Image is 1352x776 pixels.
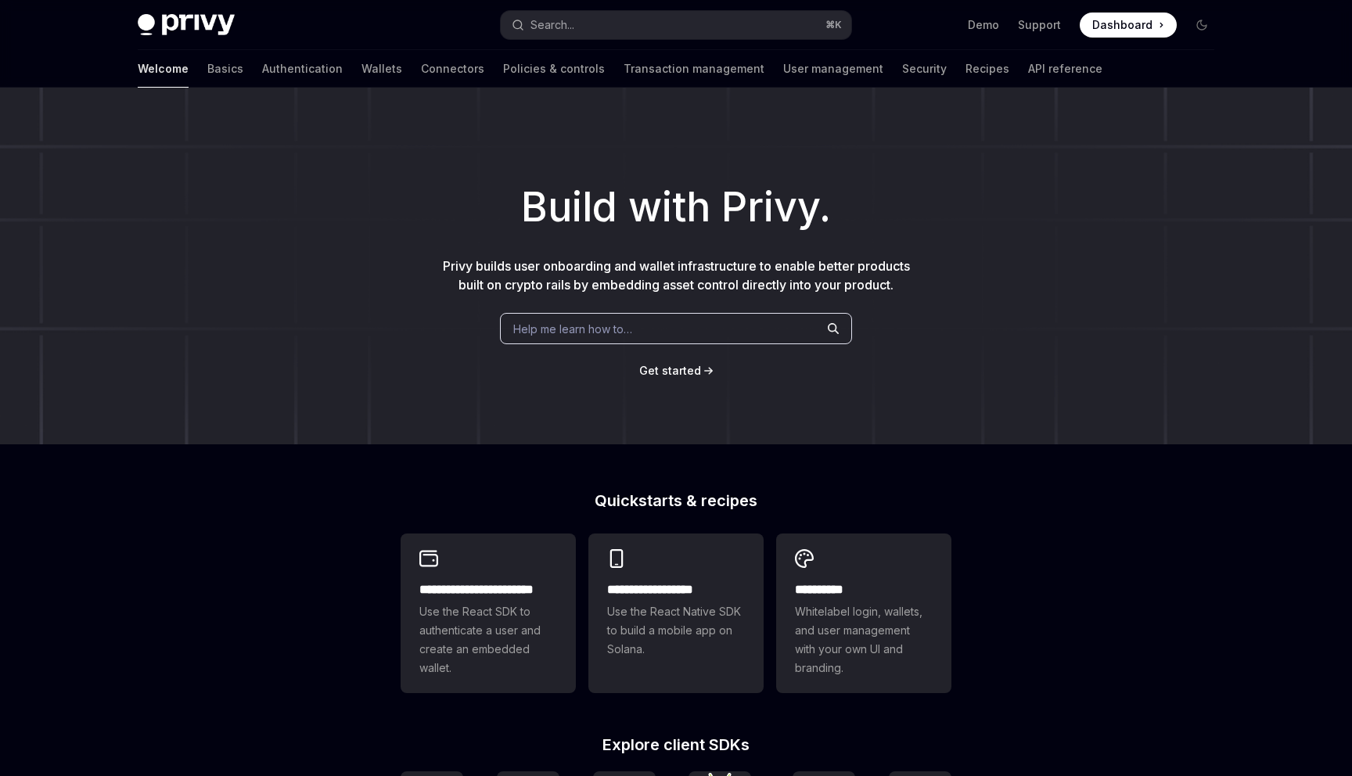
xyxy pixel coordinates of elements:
[207,50,243,88] a: Basics
[1080,13,1177,38] a: Dashboard
[965,50,1009,88] a: Recipes
[607,602,745,659] span: Use the React Native SDK to build a mobile app on Solana.
[138,50,189,88] a: Welcome
[1189,13,1214,38] button: Toggle dark mode
[503,50,605,88] a: Policies & controls
[639,364,701,377] span: Get started
[421,50,484,88] a: Connectors
[401,493,951,508] h2: Quickstarts & recipes
[443,258,910,293] span: Privy builds user onboarding and wallet infrastructure to enable better products built on crypto ...
[902,50,947,88] a: Security
[419,602,557,677] span: Use the React SDK to authenticate a user and create an embedded wallet.
[1028,50,1102,88] a: API reference
[639,363,701,379] a: Get started
[25,177,1327,238] h1: Build with Privy.
[501,11,851,39] button: Search...⌘K
[825,19,842,31] span: ⌘ K
[1018,17,1061,33] a: Support
[624,50,764,88] a: Transaction management
[1092,17,1152,33] span: Dashboard
[513,321,632,337] span: Help me learn how to…
[968,17,999,33] a: Demo
[138,14,235,36] img: dark logo
[783,50,883,88] a: User management
[776,533,951,693] a: **** *****Whitelabel login, wallets, and user management with your own UI and branding.
[588,533,764,693] a: **** **** **** ***Use the React Native SDK to build a mobile app on Solana.
[361,50,402,88] a: Wallets
[530,16,574,34] div: Search...
[795,602,933,677] span: Whitelabel login, wallets, and user management with your own UI and branding.
[401,737,951,753] h2: Explore client SDKs
[262,50,343,88] a: Authentication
